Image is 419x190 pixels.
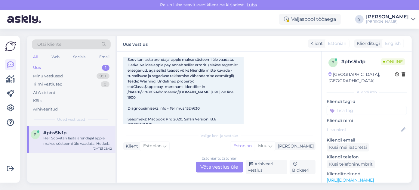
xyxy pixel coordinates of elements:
span: Estonian [328,40,346,47]
img: Askly Logo [5,41,16,52]
div: Tiimi vestlused [33,81,63,87]
div: Web [50,53,61,61]
p: Kliendi email [327,137,407,143]
div: # pbs5lv1p [341,58,381,65]
div: S [355,15,364,23]
div: Minu vestlused [33,73,63,79]
span: p [34,132,37,137]
span: Online [381,58,405,65]
div: Kõik [33,98,42,104]
span: Luba [245,2,259,8]
div: Estonian to Estonian [202,156,237,161]
div: Küsi telefoninumbrit [327,160,375,168]
div: Email [98,53,111,61]
div: Küsi meiliaadressi [327,143,369,151]
div: [PERSON_NAME] [366,14,409,19]
p: Kliendi telefon [327,154,407,160]
input: Lisa nimi [327,126,400,133]
div: Arhiveeritud [33,106,58,112]
div: Hei! Soovitan lasta arendajal apple makse süsteemi üle vaadata. Hetkel valides apple pay annab se... [43,135,112,146]
label: Uus vestlus [123,39,148,48]
span: Estonian [143,143,162,149]
div: Väljaspool tööaega [279,14,341,25]
span: Hei! Soovitan lasta arendajal apple makse süsteemi üle vaadata. Hetkel valides apple pay annab se... [128,46,239,127]
div: Klienditugi [354,40,380,47]
span: English [385,40,401,47]
span: Otsi kliente [37,41,61,48]
div: Arhiveeri vestlus [246,160,287,174]
div: [DATE] 23:42 [93,146,112,151]
div: AI Assistent [33,90,55,96]
div: Uus [33,65,41,71]
p: Kliendi tag'id [327,98,407,105]
p: Klienditeekond [327,171,407,177]
span: #pbs5lv1p [43,130,66,135]
span: Muu [258,143,267,148]
div: Valige keel ja vastake [123,133,316,139]
input: Lisa tag [327,106,407,115]
div: Blokeeri [290,160,316,174]
div: Socials [72,53,87,61]
span: Uued vestlused [57,117,85,122]
div: Estonian [230,142,255,151]
a: [PERSON_NAME][PERSON_NAME] [366,14,415,24]
a: [URL][DOMAIN_NAME] [327,177,374,183]
div: 99+ [97,73,109,79]
p: Kliendi nimi [327,117,407,124]
div: 0 [101,81,109,87]
div: Klient [123,143,138,149]
span: p [332,60,334,65]
div: [GEOGRAPHIC_DATA], [GEOGRAPHIC_DATA] [328,71,395,84]
div: Võta vestlus üle [196,162,243,173]
div: Klient [308,40,323,47]
div: Kliendi info [327,89,407,95]
div: 1 [102,65,109,71]
div: [PERSON_NAME] [276,143,314,149]
div: All [32,53,39,61]
div: [PERSON_NAME] [366,19,409,24]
